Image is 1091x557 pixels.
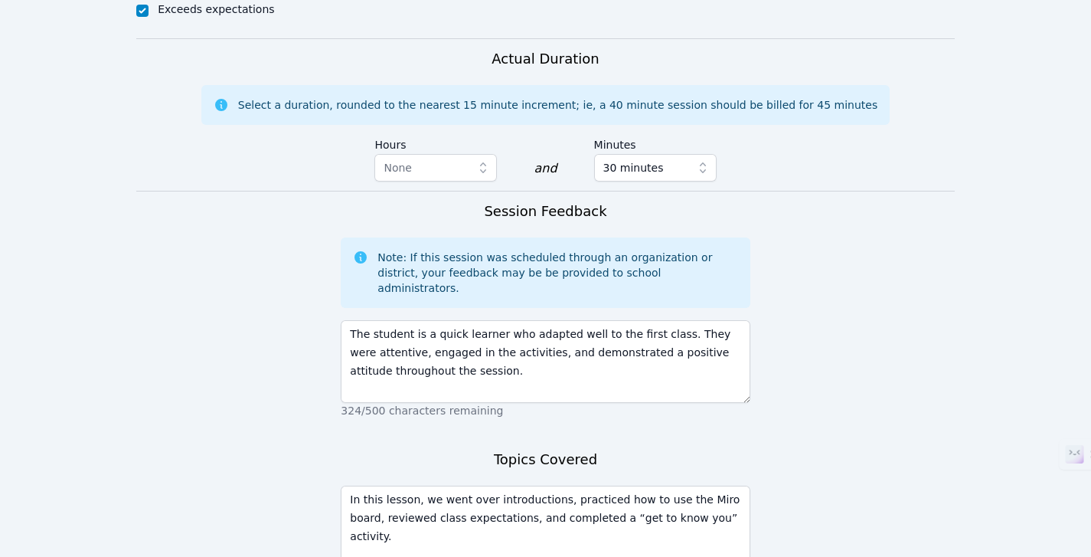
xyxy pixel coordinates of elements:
span: None [384,162,412,174]
h3: Session Feedback [484,201,606,222]
h3: Actual Duration [492,48,599,70]
div: and [534,159,557,178]
div: Select a duration, rounded to the nearest 15 minute increment; ie, a 40 minute session should be ... [238,97,877,113]
textarea: The student is a quick learner who adapted well to the first class. They were attentive, engaged ... [341,320,750,403]
div: Note: If this session was scheduled through an organization or district, your feedback may be be ... [377,250,737,296]
button: 30 minutes [594,154,717,182]
h3: Topics Covered [494,449,597,470]
label: Minutes [594,131,717,154]
label: Hours [374,131,497,154]
span: 30 minutes [603,159,664,177]
p: 324/500 characters remaining [341,403,750,418]
button: None [374,154,497,182]
label: Exceeds expectations [158,3,274,15]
